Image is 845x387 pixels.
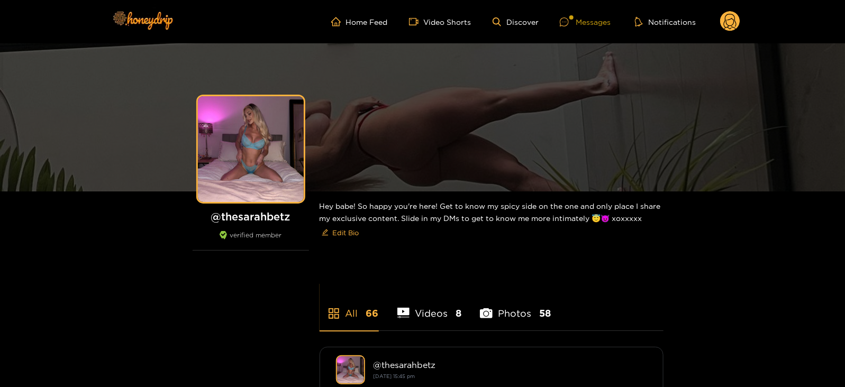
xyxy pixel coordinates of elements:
span: edit [322,229,329,237]
div: Messages [560,16,611,28]
li: All [320,283,379,330]
span: home [331,17,346,26]
span: 66 [366,307,379,320]
span: appstore [328,307,340,320]
div: Hey babe! So happy you're here! Get to know my spicy side on the one and only place I share my ex... [320,191,664,250]
div: @ thesarahbetz [374,360,647,370]
img: thesarahbetz [336,355,365,384]
div: verified member [193,231,309,251]
span: Edit Bio [333,227,359,238]
button: editEdit Bio [320,224,361,241]
span: video-camera [409,17,424,26]
a: Discover [493,17,539,26]
h1: @ thesarahbetz [193,210,309,223]
small: [DATE] 15:45 pm [374,373,415,379]
button: Notifications [632,16,699,27]
li: Videos [397,283,462,330]
a: Home Feed [331,17,388,26]
span: 8 [456,307,461,320]
a: Video Shorts [409,17,471,26]
span: 58 [539,307,551,320]
li: Photos [480,283,551,330]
